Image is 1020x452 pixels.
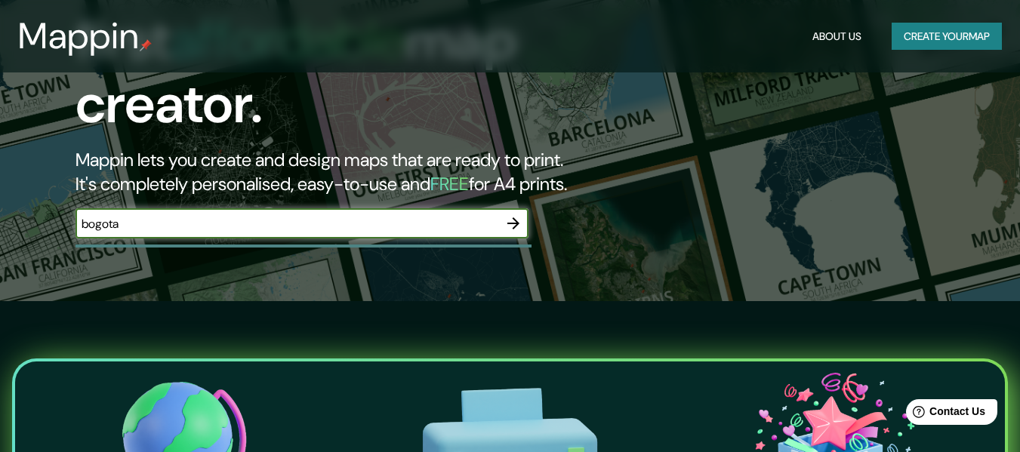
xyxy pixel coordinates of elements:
img: mappin-pin [140,39,152,51]
iframe: Help widget launcher [886,393,1003,435]
h5: FREE [430,172,469,195]
button: About Us [806,23,867,51]
h3: Mappin [18,15,140,57]
button: Create yourmap [892,23,1002,51]
input: Choose your favourite place [75,215,498,232]
h2: Mappin lets you create and design maps that are ready to print. It's completely personalised, eas... [75,148,586,196]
